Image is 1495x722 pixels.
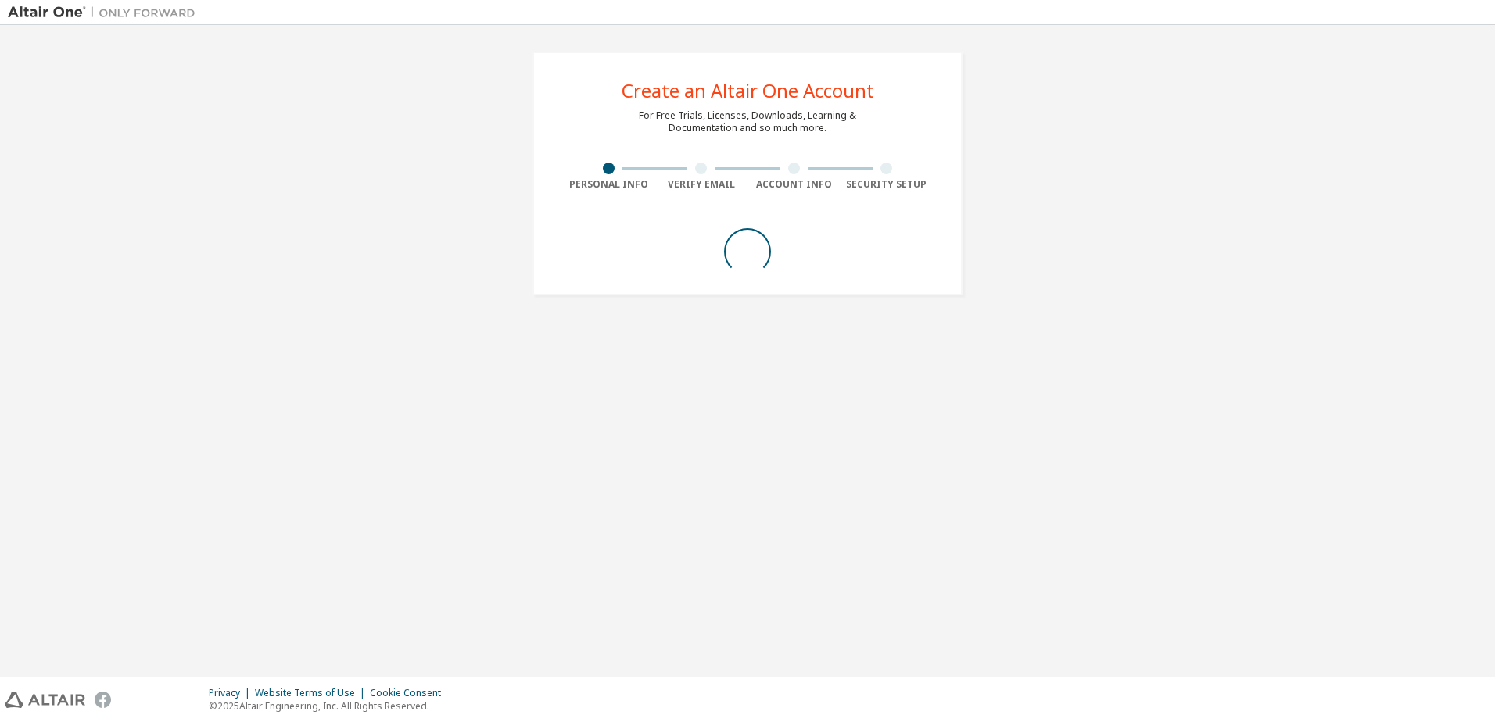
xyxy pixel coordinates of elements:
div: Verify Email [655,178,748,191]
div: Website Terms of Use [255,687,370,699]
p: © 2025 Altair Engineering, Inc. All Rights Reserved. [209,699,450,713]
div: Create an Altair One Account [622,81,874,100]
img: altair_logo.svg [5,692,85,708]
div: Security Setup [841,178,934,191]
div: Privacy [209,687,255,699]
img: Altair One [8,5,203,20]
div: For Free Trials, Licenses, Downloads, Learning & Documentation and so much more. [639,109,856,134]
div: Personal Info [562,178,655,191]
img: facebook.svg [95,692,111,708]
div: Account Info [747,178,841,191]
div: Cookie Consent [370,687,450,699]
